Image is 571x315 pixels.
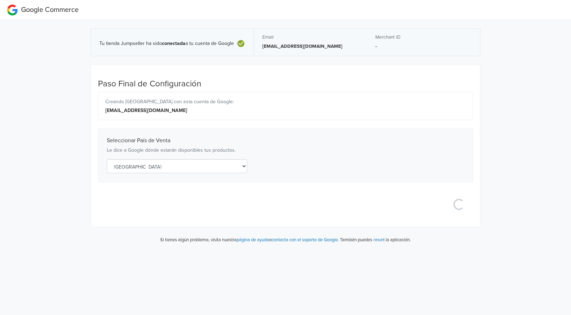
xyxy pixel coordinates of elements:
h4: Paso Final de Configuración [98,79,473,89]
div: [EMAIL_ADDRESS][DOMAIN_NAME] [105,107,466,114]
p: Si tienes algún problema, visita nuestra o . [160,237,339,244]
a: contacta con el soporte de Google [271,237,338,243]
div: Creando [GEOGRAPHIC_DATA] con esta cuenta de Google: [105,98,466,105]
p: Le dice a Google dónde estarán disponibles tus productos. [107,147,464,154]
h5: Email [262,34,359,40]
p: [EMAIL_ADDRESS][DOMAIN_NAME] [262,43,359,50]
span: Tu tienda Jumpseller ha sido a tu cuenta de Google [99,41,234,47]
a: página de ayuda [237,237,269,243]
h4: Seleccionar País de Venta [107,137,464,144]
p: - [375,43,472,50]
span: Google Commerce [21,6,79,14]
h5: Merchant ID [375,34,472,40]
b: conectada [162,40,185,46]
button: reset [373,236,385,244]
p: También puedes la aplicación. [339,236,411,244]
